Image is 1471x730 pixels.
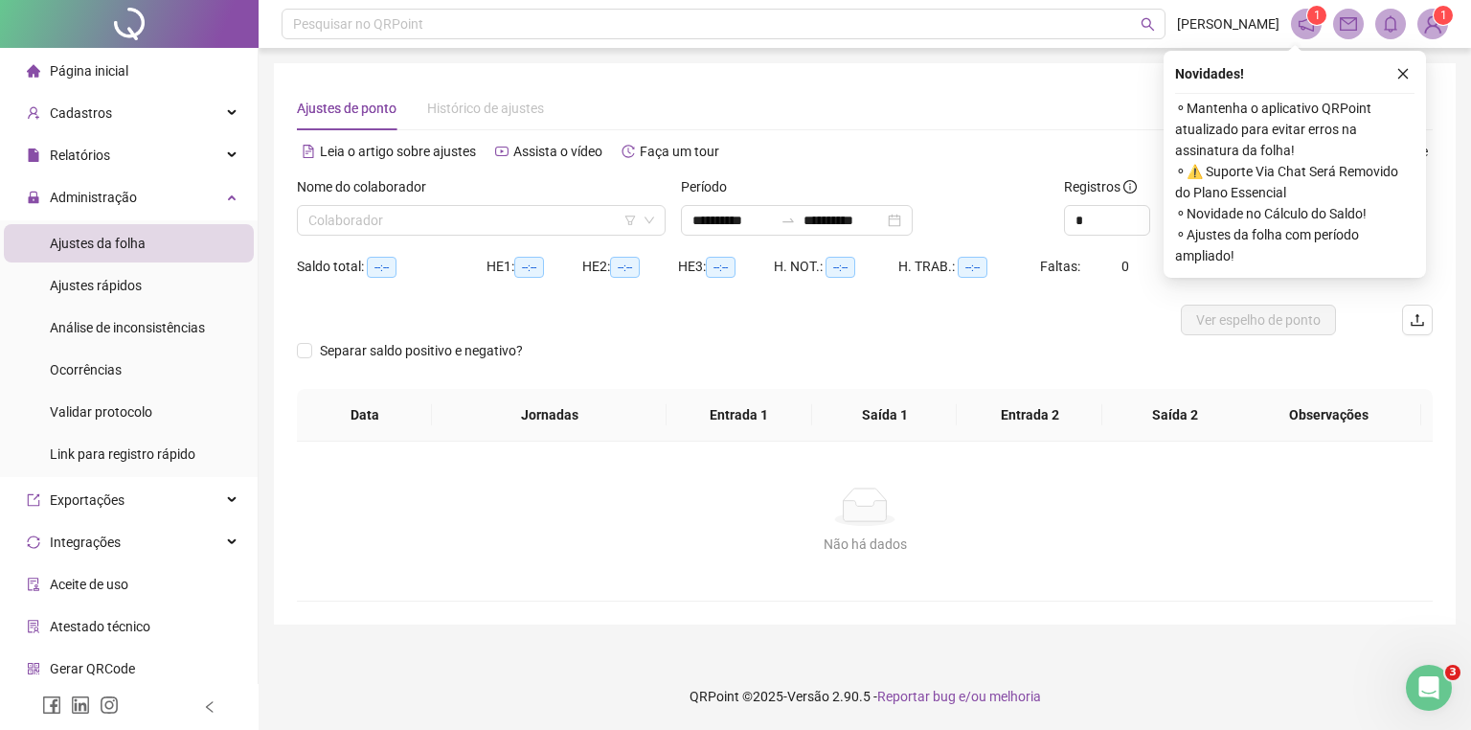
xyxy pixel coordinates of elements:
span: Reportar bug e/ou melhoria [877,689,1041,704]
span: [PERSON_NAME] [1177,13,1279,34]
th: Observações [1236,389,1421,442]
span: left [203,700,216,714]
th: Entrada 2 [957,389,1102,442]
label: Período [681,176,739,197]
span: --:-- [610,257,640,278]
span: Ajustes rápidos [50,278,142,293]
span: audit [27,578,40,591]
span: export [27,493,40,507]
span: Versão [787,689,829,704]
span: Ajustes da folha [50,236,146,251]
span: swap-right [781,213,796,228]
span: Registros [1064,176,1137,197]
span: Faça um tour [640,144,719,159]
span: close [1396,67,1410,80]
span: ⚬ Mantenha o aplicativo QRPoint atualizado para evitar erros na assinatura da folha! [1175,98,1414,161]
span: --:-- [367,257,396,278]
span: sync [27,536,40,549]
span: Assista o vídeo [513,144,602,159]
span: Administração [50,190,137,205]
span: 1 [1440,9,1447,22]
span: qrcode [27,662,40,675]
span: info-circle [1123,180,1137,194]
span: Observações [1252,404,1406,425]
span: solution [27,620,40,633]
div: Saldo total: [297,256,487,278]
span: lock [27,191,40,204]
span: down [644,215,655,226]
div: H. TRAB.: [898,256,1040,278]
span: ⚬ Ajustes da folha com período ampliado! [1175,224,1414,266]
sup: 1 [1307,6,1326,25]
span: Link para registro rápido [50,446,195,462]
span: youtube [495,145,509,158]
span: Ocorrências [50,362,122,377]
th: Entrada 1 [667,389,812,442]
span: home [27,64,40,78]
span: Gerar QRCode [50,661,135,676]
span: 1 [1314,9,1321,22]
img: 74086 [1418,10,1447,38]
span: bell [1382,15,1399,33]
div: H. NOT.: [774,256,898,278]
span: Histórico de ajustes [427,101,544,116]
span: Novidades ! [1175,63,1244,84]
label: Nome do colaborador [297,176,439,197]
span: --:-- [826,257,855,278]
span: linkedin [71,696,90,715]
div: HE 1: [487,256,582,278]
span: facebook [42,696,61,715]
span: 0 [1121,259,1129,274]
iframe: Intercom live chat [1406,665,1452,711]
span: user-add [27,106,40,120]
th: Jornadas [432,389,666,442]
span: mail [1340,15,1357,33]
span: ⚬ ⚠️ Suporte Via Chat Será Removido do Plano Essencial [1175,161,1414,203]
button: Ver espelho de ponto [1181,305,1336,335]
sup: Atualize o seu contato no menu Meus Dados [1434,6,1453,25]
span: Cadastros [50,105,112,121]
th: Saída 2 [1102,389,1248,442]
span: to [781,213,796,228]
span: Exportações [50,492,124,508]
div: Não há dados [320,534,1410,555]
th: Data [297,389,432,442]
span: --:-- [514,257,544,278]
span: file [27,148,40,162]
span: Relatórios [50,148,110,163]
span: --:-- [706,257,735,278]
span: upload [1410,312,1425,328]
span: Ajustes de ponto [297,101,396,116]
span: --:-- [958,257,987,278]
span: Integrações [50,535,121,550]
span: Página inicial [50,63,128,79]
span: Separar saldo positivo e negativo? [312,340,531,361]
th: Saída 1 [812,389,958,442]
span: instagram [100,696,119,715]
span: Análise de inconsistências [50,320,205,335]
span: Faltas: [1040,259,1083,274]
div: HE 2: [582,256,678,278]
div: HE 3: [678,256,774,278]
span: ⚬ Novidade no Cálculo do Saldo! [1175,203,1414,224]
span: search [1141,17,1155,32]
span: Atestado técnico [50,619,150,634]
span: Validar protocolo [50,404,152,420]
span: Aceite de uso [50,577,128,592]
span: file-text [302,145,315,158]
span: Leia o artigo sobre ajustes [320,144,476,159]
span: history [622,145,635,158]
span: 3 [1445,665,1460,680]
span: notification [1298,15,1315,33]
span: filter [624,215,636,226]
footer: QRPoint © 2025 - 2.90.5 - [259,663,1471,730]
